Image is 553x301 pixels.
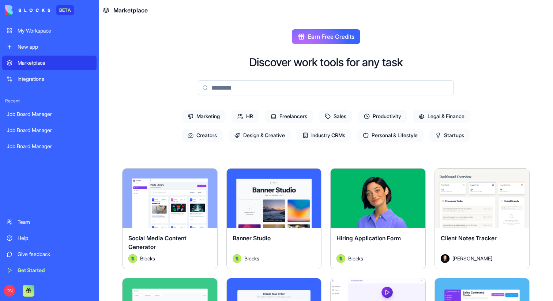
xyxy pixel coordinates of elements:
[2,23,97,38] a: My Workspace
[18,27,92,34] div: My Workspace
[429,129,470,142] span: Startups
[18,251,92,258] div: Give feedback
[56,5,74,15] div: BETA
[2,215,97,229] a: Team
[434,168,530,269] a: Client Notes TrackerAvatar[PERSON_NAME]
[2,263,97,278] a: Get Started
[233,234,271,242] span: Banner Studio
[140,255,155,262] span: Blocks
[336,234,401,242] span: Hiring Application Form
[182,110,226,123] span: Marketing
[5,5,50,15] img: logo
[319,110,352,123] span: Sales
[441,254,449,263] img: Avatar
[128,234,187,251] span: Social Media Content Generator
[232,110,259,123] span: HR
[182,129,223,142] span: Creators
[18,234,92,242] div: Help
[7,143,92,150] div: Job Board Manager
[18,267,92,274] div: Get Started
[233,234,316,254] div: Banner Studio
[2,39,97,54] a: New app
[2,139,97,154] a: Job Board Manager
[7,127,92,134] div: Job Board Manager
[18,43,92,50] div: New app
[4,285,15,297] span: DN
[441,234,497,242] span: Client Notes Tracker
[113,6,148,15] span: Marketplace
[452,255,492,262] span: [PERSON_NAME]
[233,254,241,263] img: Avatar
[2,247,97,262] a: Give feedback
[2,72,97,86] a: Integrations
[229,129,291,142] span: Design & Creative
[2,123,97,138] a: Job Board Manager
[308,32,354,41] span: Earn Free Credits
[128,254,137,263] img: Avatar
[226,168,322,269] a: Banner StudioAvatarBlocks
[18,218,92,226] div: Team
[2,98,97,104] span: Recent
[122,168,218,269] a: Social Media Content GeneratorAvatarBlocks
[336,254,345,263] img: Avatar
[336,234,420,254] div: Hiring Application Form
[2,107,97,121] a: Job Board Manager
[441,234,524,254] div: Client Notes Tracker
[249,56,403,69] h2: Discover work tools for any task
[244,255,259,262] span: Blocks
[2,56,97,70] a: Marketplace
[357,129,424,142] span: Personal & Lifestyle
[292,29,360,44] button: Earn Free Credits
[297,129,351,142] span: Industry CRMs
[5,5,74,15] a: BETA
[265,110,313,123] span: Freelancers
[18,59,92,67] div: Marketplace
[7,110,92,118] div: Job Board Manager
[330,168,426,269] a: Hiring Application FormAvatarBlocks
[18,75,92,83] div: Integrations
[128,234,211,254] div: Social Media Content Generator
[348,255,363,262] span: Blocks
[358,110,407,123] span: Productivity
[413,110,470,123] span: Legal & Finance
[2,231,97,245] a: Help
